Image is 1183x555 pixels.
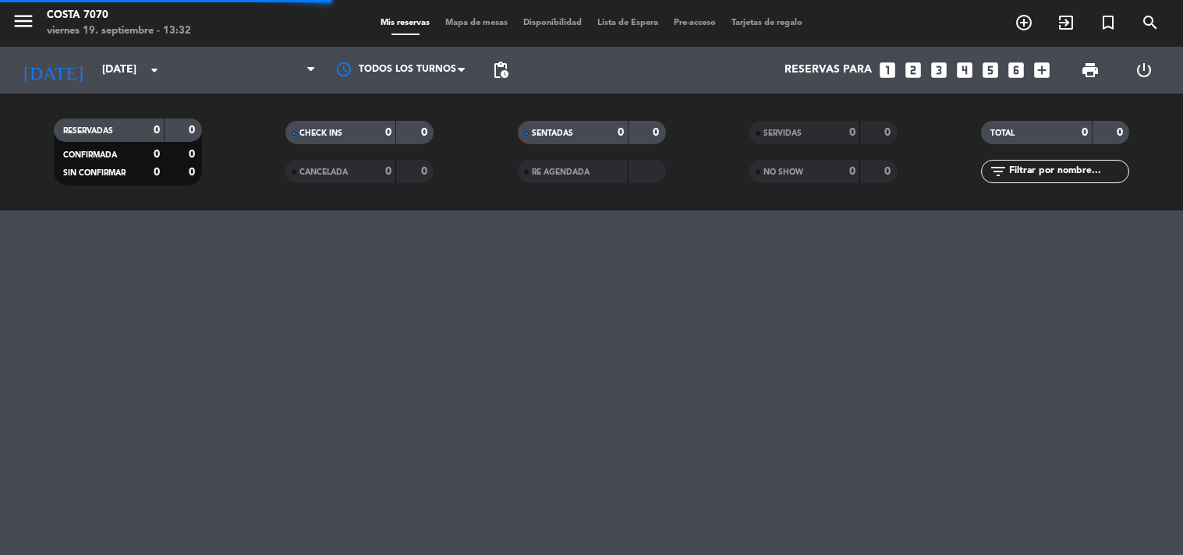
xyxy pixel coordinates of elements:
[189,125,198,136] strong: 0
[532,129,573,137] span: SENTADAS
[989,162,1008,181] i: filter_list
[1006,60,1026,80] i: looks_6
[1082,127,1088,138] strong: 0
[1081,61,1100,80] span: print
[1008,163,1128,180] input: Filtrar por nombre...
[421,127,430,138] strong: 0
[154,167,160,178] strong: 0
[618,127,624,138] strong: 0
[63,151,117,159] span: CONFIRMADA
[189,149,198,160] strong: 0
[12,9,35,38] button: menu
[849,166,855,177] strong: 0
[189,167,198,178] strong: 0
[1135,61,1153,80] i: power_settings_new
[1117,127,1126,138] strong: 0
[63,127,113,135] span: RESERVADAS
[877,60,898,80] i: looks_one
[47,8,191,23] div: Costa 7070
[763,168,803,176] span: NO SHOW
[154,125,160,136] strong: 0
[955,60,975,80] i: looks_4
[1117,47,1171,94] div: LOG OUT
[990,129,1015,137] span: TOTAL
[903,60,923,80] i: looks_two
[532,168,590,176] span: RE AGENDADA
[373,19,437,27] span: Mis reservas
[653,127,662,138] strong: 0
[785,64,872,76] span: Reservas para
[491,61,510,80] span: pending_actions
[590,19,666,27] span: Lista de Espera
[63,169,126,177] span: SIN CONFIRMAR
[1141,13,1160,32] i: search
[12,53,94,87] i: [DATE]
[385,166,391,177] strong: 0
[385,127,391,138] strong: 0
[1057,13,1075,32] i: exit_to_app
[884,127,894,138] strong: 0
[437,19,515,27] span: Mapa de mesas
[666,19,724,27] span: Pre-acceso
[1015,13,1033,32] i: add_circle_outline
[1099,13,1117,32] i: turned_in_not
[515,19,590,27] span: Disponibilidad
[145,61,164,80] i: arrow_drop_down
[299,168,348,176] span: CANCELADA
[763,129,802,137] span: SERVIDAS
[980,60,1001,80] i: looks_5
[12,9,35,33] i: menu
[154,149,160,160] strong: 0
[849,127,855,138] strong: 0
[724,19,810,27] span: Tarjetas de regalo
[1032,60,1052,80] i: add_box
[884,166,894,177] strong: 0
[47,23,191,39] div: viernes 19. septiembre - 13:32
[421,166,430,177] strong: 0
[929,60,949,80] i: looks_3
[299,129,342,137] span: CHECK INS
